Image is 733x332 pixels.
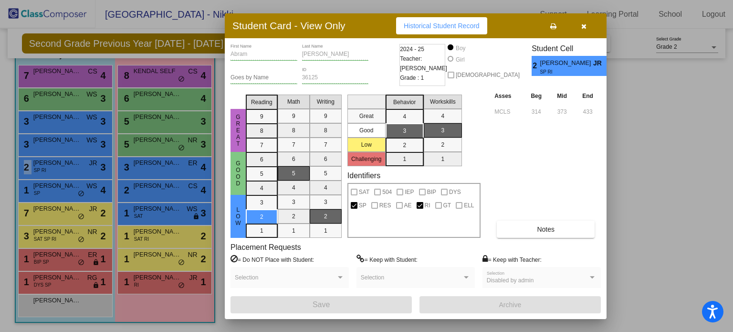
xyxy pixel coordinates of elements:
span: 3 [607,60,615,72]
h3: Student Cell [532,44,615,53]
label: Placement Requests [230,243,301,252]
button: Archive [419,296,601,313]
span: BIP [427,186,436,198]
th: Asses [492,91,523,101]
span: RES [379,200,391,211]
span: [PERSON_NAME] [540,58,593,68]
div: Girl [455,55,465,64]
span: Disabled by admin [487,277,534,284]
span: Grade : 1 [400,73,424,83]
span: Historical Student Record [404,22,480,30]
button: Save [230,296,412,313]
span: Low [234,206,242,226]
span: 2 [532,60,540,72]
span: [DEMOGRAPHIC_DATA] [456,69,520,81]
label: = Keep with Teacher: [482,255,542,264]
span: 2024 - 25 [400,44,424,54]
input: assessment [494,105,521,119]
input: Enter ID [302,75,369,81]
span: ELL [464,200,474,211]
span: RI [425,200,430,211]
th: Mid [549,91,575,101]
span: Notes [537,225,555,233]
span: DYS [449,186,461,198]
th: End [575,91,601,101]
label: = Do NOT Place with Student: [230,255,314,264]
span: Save [313,300,330,309]
span: JR [593,58,607,68]
span: Great [234,114,242,147]
span: 504 [382,186,392,198]
span: GT [443,200,451,211]
span: Good [234,160,242,187]
span: AE [404,200,412,211]
input: goes by name [230,75,297,81]
span: SAT [359,186,369,198]
span: Teacher: [PERSON_NAME] [400,54,447,73]
span: SP RI [540,68,586,75]
span: SP [359,200,366,211]
button: Historical Student Record [396,17,487,34]
button: Notes [497,221,595,238]
th: Beg [523,91,549,101]
span: IEP [405,186,414,198]
div: Boy [455,44,466,53]
label: Identifiers [347,171,380,180]
span: Archive [499,301,522,309]
h3: Student Card - View Only [232,20,346,32]
label: = Keep with Student: [356,255,418,264]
